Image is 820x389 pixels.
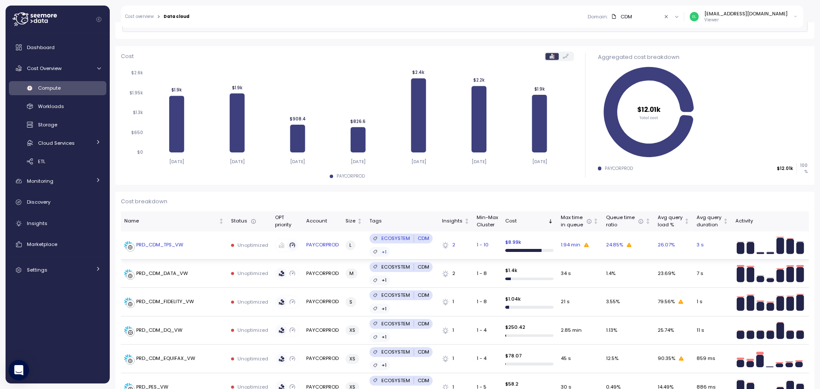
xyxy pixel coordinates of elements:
p: CDM [418,263,429,270]
span: Cloud Services [38,140,75,146]
tspan: $2.4k [412,70,425,76]
p: Cost breakdown [121,197,809,206]
span: 2.85 min [561,327,582,334]
tspan: [DATE] [471,159,486,164]
div: Sorted descending [548,218,553,224]
div: Not sorted [357,218,363,224]
p: $12.01k [777,166,793,172]
p: ECOSYSTEM [381,235,410,242]
tspan: $1.9k [534,86,545,92]
p: ECOSYSTEM [381,377,410,384]
p: Unoptimized [237,327,268,333]
tspan: [DATE] [532,159,547,164]
p: CDM [418,348,429,355]
tspan: [DATE] [411,159,426,164]
p: +1 [381,277,387,284]
p: $ 58.2 [505,380,554,387]
a: Dashboard [9,39,106,56]
td: 1 - 4 [473,345,501,373]
p: ECOSYSTEM [381,292,410,298]
a: Workloads [9,99,106,114]
td: 1 - 4 [473,316,501,345]
tspan: Total cost [639,115,658,120]
td: PAYCORPROD [303,288,342,316]
p: $ 250.42 [505,324,554,331]
div: Size [346,217,355,225]
div: Queue time ratio [606,214,644,229]
tspan: [DATE] [351,159,366,164]
th: Queue timeratioNot sorted [603,211,654,231]
p: 100 % [797,163,807,174]
div: 1 [442,327,470,334]
a: Cost overview [125,15,154,19]
tspan: $2.6k [131,70,143,76]
p: +1 [381,249,387,255]
p: $ 78.07 [505,352,554,359]
p: ECOSYSTEM [381,348,410,355]
span: 1.13 % [606,327,617,334]
tspan: $12.01k [637,105,661,114]
th: SizeNot sorted [342,211,366,231]
td: 11 s [693,316,732,345]
div: Account [306,217,339,225]
p: CDM [418,377,429,384]
button: Collapse navigation [94,16,104,23]
a: Cloud Services [9,136,106,150]
span: 12.5 % [606,355,618,363]
p: $ 1.04k [505,295,554,302]
td: PAYCORPROD [303,345,342,373]
div: Aggregated cost breakdown [598,53,808,61]
p: +1 [381,362,387,369]
div: > [157,14,160,20]
div: Not sorted [464,218,470,224]
span: M [349,269,354,278]
th: Avg queryload %Not sorted [654,211,693,231]
tspan: $0 [137,150,143,155]
div: PRD_CDM_DQ_VW [136,327,182,334]
span: Discovery [27,199,50,205]
span: XS [349,326,355,335]
td: 1 - 8 [473,288,501,316]
p: Viewer [704,17,788,23]
p: Domain : [588,13,608,20]
div: Insights [442,217,463,225]
div: Avg query load % [658,214,682,229]
tspan: $1.9k [171,88,182,93]
a: Storage [9,118,106,132]
span: 45 s [561,355,571,363]
div: Name [124,217,217,225]
div: Cost [505,217,547,225]
tspan: [DATE] [290,159,305,164]
button: Clear value [663,13,671,20]
div: 1 [442,355,470,363]
a: Monitoring [9,173,106,190]
p: Unoptimized [237,270,268,277]
a: Compute [9,81,106,95]
span: Settings [27,266,47,273]
tspan: $2.2k [473,78,485,83]
span: 3.55 % [606,298,620,306]
tspan: [DATE] [169,159,184,164]
td: 859 ms [693,345,732,373]
p: Cost [121,52,134,61]
span: XS [349,354,355,363]
span: 1.4 % [606,270,615,278]
tspan: $1.3k [133,110,143,116]
tspan: $1.9k [231,85,242,91]
span: Marketplace [27,241,57,248]
th: InsightsNot sorted [439,211,473,231]
div: Not sorted [593,218,599,224]
span: 25.74 % [658,327,674,334]
span: 26.07 % [658,241,675,249]
span: 79.56 % [658,298,675,306]
a: ETL [9,154,106,168]
div: Not sorted [684,218,690,224]
span: 24.85 % [606,241,623,249]
th: Avg querydurationNot sorted [693,211,732,231]
td: 7 s [693,260,732,288]
div: Tags [369,217,435,225]
tspan: $908.4 [290,116,306,122]
img: 9819483d95bcefcbde6e3c56e1731568 [690,12,699,21]
span: Workloads [38,103,64,110]
th: NameNot sorted [121,211,228,231]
